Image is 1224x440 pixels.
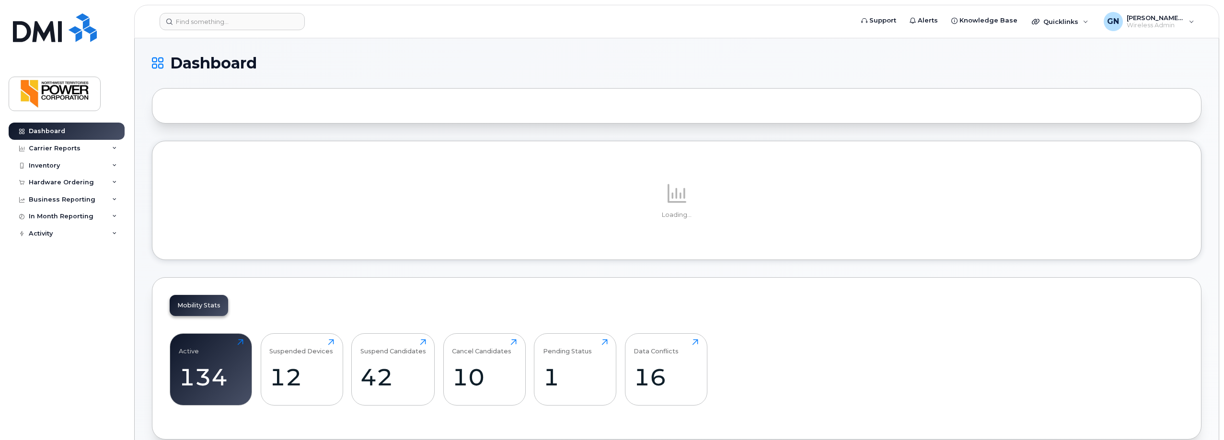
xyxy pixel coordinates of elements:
a: Data Conflicts16 [634,339,698,400]
a: Suspend Candidates42 [360,339,426,400]
a: Active134 [179,339,243,400]
div: Suspended Devices [269,339,333,355]
div: 16 [634,363,698,391]
div: 10 [452,363,517,391]
div: Cancel Candidates [452,339,511,355]
div: Suspend Candidates [360,339,426,355]
a: Suspended Devices12 [269,339,334,400]
div: Pending Status [543,339,592,355]
a: Pending Status1 [543,339,608,400]
span: Dashboard [170,56,257,70]
div: 12 [269,363,334,391]
div: Active [179,339,199,355]
a: Cancel Candidates10 [452,339,517,400]
p: Loading... [170,211,1184,219]
div: 1 [543,363,608,391]
div: 42 [360,363,426,391]
div: 134 [179,363,243,391]
div: Data Conflicts [634,339,679,355]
